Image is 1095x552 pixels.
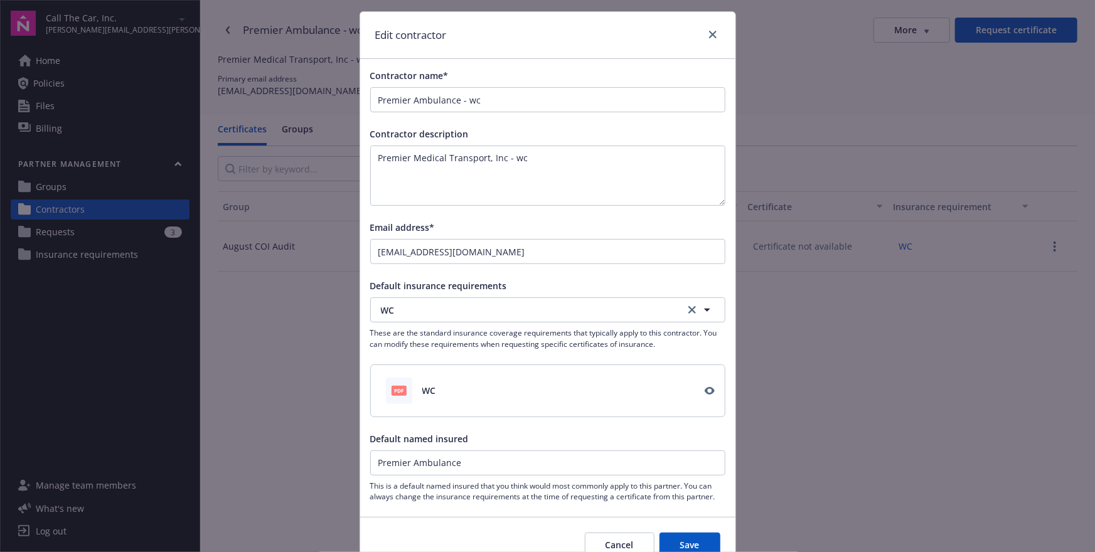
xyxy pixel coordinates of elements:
[705,27,720,42] a: close
[370,280,507,292] span: Default insurance requirements
[370,480,725,502] span: This is a default named insured that you think would most commonly apply to this partner. You can...
[422,384,436,397] span: WC
[370,70,449,82] span: Contractor name*
[370,128,469,140] span: Contractor description
[370,297,725,322] button: WCclear selection
[685,302,700,317] a: clear selection
[381,304,668,317] span: WC
[392,386,407,395] span: pdf
[370,221,435,233] span: Email address*
[700,381,720,401] a: View
[375,27,447,43] h1: Edit contractor
[370,146,725,206] textarea: Premier Medical Transport, Inc - wc
[370,327,725,349] span: These are the standard insurance coverage requirements that typically apply to this contractor. Y...
[370,433,469,445] span: Default named insured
